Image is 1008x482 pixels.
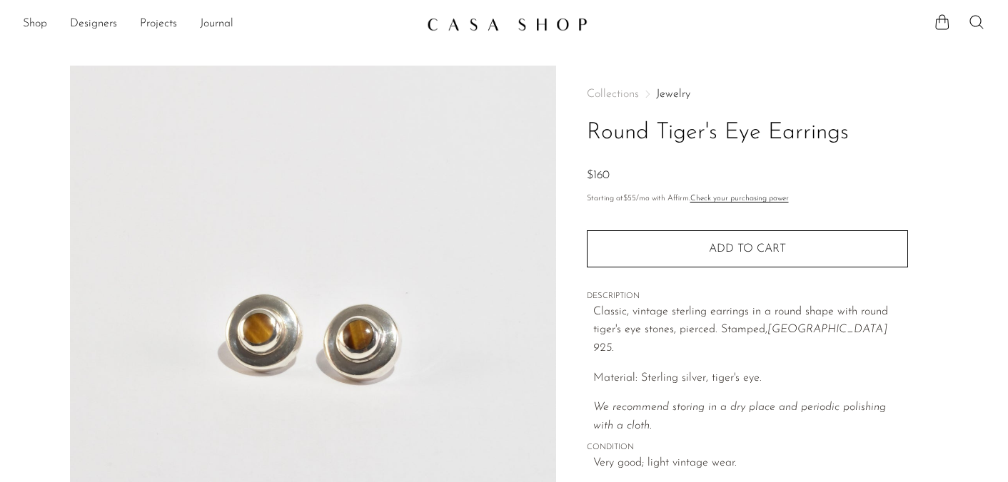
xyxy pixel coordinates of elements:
[593,454,908,473] span: Very good; light vintage wear.
[593,401,886,431] i: We recommend storing in a dry place and periodic polishing with a cloth.
[690,195,789,202] a: Check your purchasing power - Learn more about Affirm Financing (opens in modal)
[200,15,233,34] a: Journal
[23,12,415,36] nav: Desktop navigation
[587,115,908,151] h1: Round Tiger's Eye Earrings
[70,15,117,34] a: Designers
[587,88,639,100] span: Collections
[140,15,177,34] a: Projects
[587,193,908,205] p: Starting at /mo with Affirm.
[656,88,690,100] a: Jewelry
[587,290,908,303] span: DESCRIPTION
[593,369,908,388] p: Material: Sterling silver, tiger's eye.
[593,303,908,358] p: Classic, vintage sterling earrings in a round shape with round tiger's eye stones, pierced. Stamped,
[587,230,908,267] button: Add to cart
[587,170,610,181] span: $160
[709,242,786,256] span: Add to cart
[587,441,908,454] span: CONDITION
[587,88,908,100] nav: Breadcrumbs
[23,12,415,36] ul: NEW HEADER MENU
[623,195,636,202] span: $55
[23,15,47,34] a: Shop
